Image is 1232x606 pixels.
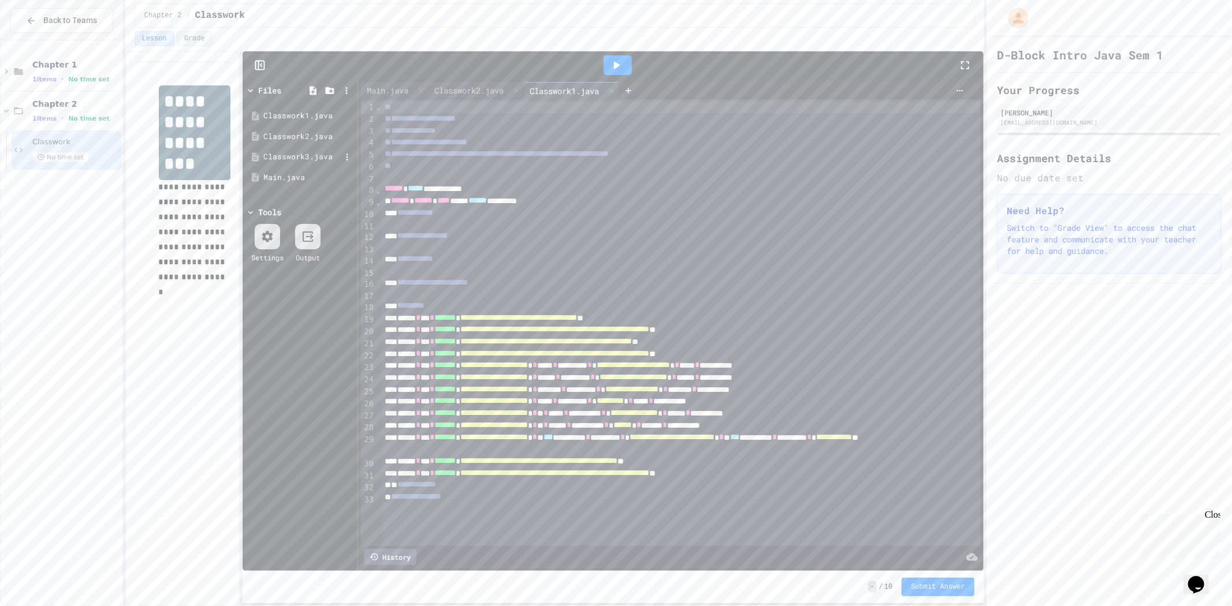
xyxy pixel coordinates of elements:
[361,174,375,185] div: 7
[361,268,375,279] div: 15
[361,114,375,126] div: 2
[361,374,375,386] div: 24
[361,398,375,410] div: 26
[997,47,1163,63] h1: D-Block Intro Java Sem 1
[1007,204,1212,218] h3: Need Help?
[524,82,619,99] div: Classwork1.java
[1000,107,1218,118] div: [PERSON_NAME]
[10,8,113,33] button: Back to Teams
[258,84,281,96] div: Files
[251,252,284,263] div: Settings
[61,74,64,84] span: •
[361,338,375,350] div: 21
[361,82,429,99] div: Main.java
[911,582,965,592] span: Submit Answer
[361,162,375,174] div: 6
[879,582,883,592] span: /
[361,434,375,458] div: 29
[361,232,375,244] div: 12
[32,137,120,147] span: Classwork
[68,76,110,83] span: No time set
[361,84,414,96] div: Main.java
[68,115,110,122] span: No time set
[1183,560,1220,594] iframe: chat widget
[296,252,320,263] div: Output
[361,470,375,482] div: 31
[375,197,381,207] span: Fold line
[135,31,174,46] button: Lesson
[1007,222,1212,257] p: Switch to "Grade View" to access the chat feature and communicate with your teacher for help and ...
[361,102,375,114] div: 1
[186,11,190,20] span: /
[258,206,281,218] div: Tools
[43,14,97,27] span: Back to Teams
[263,151,341,163] div: Classwork3.java
[375,186,381,195] span: Fold line
[361,256,375,268] div: 14
[263,131,353,143] div: Classwork2.java
[868,581,877,593] span: -
[195,9,245,23] span: Classwork
[361,126,375,138] div: 3
[429,82,524,99] div: Classwork2.java
[361,422,375,434] div: 28
[361,302,375,314] div: 18
[997,150,1222,166] h2: Assignment Details
[361,458,375,470] div: 30
[524,85,605,97] div: Classwork1.java
[361,197,375,209] div: 9
[997,171,1222,185] div: No due date set
[361,149,375,162] div: 5
[1136,510,1220,559] iframe: chat widget
[361,362,375,374] div: 23
[263,172,353,184] div: Main.java
[361,494,375,506] div: 33
[361,482,375,494] div: 32
[361,314,375,326] div: 19
[364,549,416,565] div: History
[375,102,381,111] span: Fold line
[997,82,1222,98] h2: Your Progress
[32,99,120,109] span: Chapter 2
[361,386,375,398] div: 25
[902,578,974,596] button: Submit Answer
[61,114,64,123] span: •
[32,152,89,163] span: No time set
[361,291,375,302] div: 17
[361,279,375,291] div: 16
[32,115,57,122] span: 1 items
[32,59,120,70] span: Chapter 1
[32,76,57,83] span: 1 items
[5,5,80,73] div: Chat with us now!Close
[361,137,375,149] div: 4
[361,326,375,338] div: 20
[1000,118,1218,127] div: [EMAIL_ADDRESS][DOMAIN_NAME]
[996,5,1032,31] div: My Account
[361,244,375,256] div: 13
[361,221,375,233] div: 11
[361,209,375,221] div: 10
[263,110,353,122] div: Classwork1.java
[429,84,509,96] div: Classwork2.java
[144,11,182,20] span: Chapter 2
[884,582,892,592] span: 10
[361,185,375,197] div: 8
[361,410,375,422] div: 27
[361,350,375,362] div: 22
[177,31,213,46] button: Grade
